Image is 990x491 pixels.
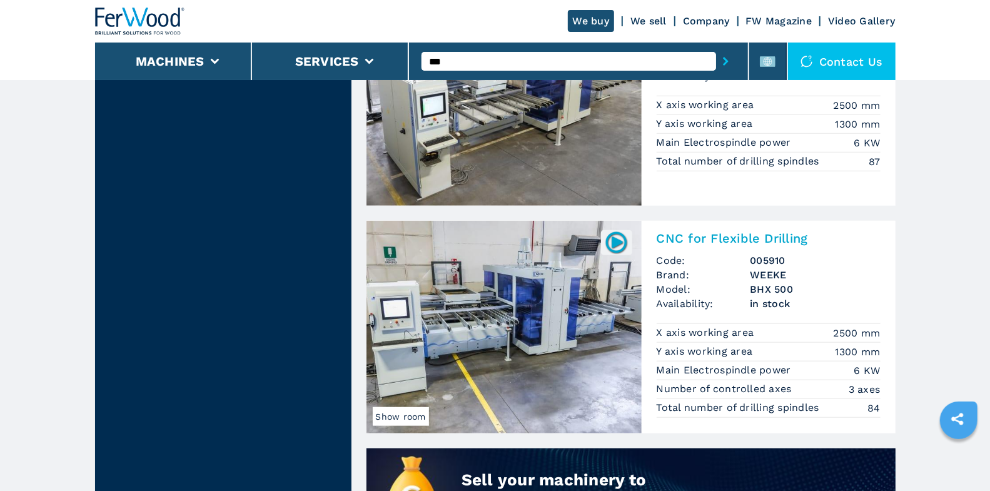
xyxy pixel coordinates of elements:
p: Number of controlled axes [657,382,796,396]
p: Main Electrospindle power [657,136,795,149]
p: Total number of drilling spindles [657,154,823,168]
a: We sell [630,15,667,27]
em: 1300 mm [836,345,881,359]
p: Total number of drilling spindles [657,401,823,415]
h3: 005910 [750,253,881,268]
a: FW Magazine [746,15,812,27]
h3: BHX 500 [750,282,881,296]
em: 2500 mm [834,326,881,340]
img: Ferwood [95,8,185,35]
em: 6 KW [854,363,881,378]
h2: CNC for Flexible Drilling [657,231,881,246]
span: Code: [657,253,750,268]
img: Contact us [801,55,813,68]
span: Availability: [657,296,750,311]
a: CNC for Flexible Drilling WEEKE BHX 500Show room005910CNC for Flexible DrillingCode:005910Brand:W... [366,221,896,433]
a: We buy [568,10,615,32]
span: Show room [373,407,429,426]
a: Video Gallery [828,15,895,27]
em: 2500 mm [834,98,881,113]
img: CNC for Flexible Drilling WEEKE BHX 500 [366,221,642,433]
p: X axis working area [657,98,757,112]
button: Services [295,54,359,69]
div: Contact us [788,43,896,80]
p: X axis working area [657,326,757,340]
a: Company [683,15,730,27]
p: Y axis working area [657,117,756,131]
em: 3 axes [849,382,881,397]
button: Machines [136,54,205,69]
img: 005910 [604,230,629,255]
em: 1300 mm [836,117,881,131]
span: Brand: [657,268,750,282]
span: in stock [750,296,881,311]
em: 84 [867,401,881,415]
a: sharethis [942,403,973,435]
h3: WEEKE [750,268,881,282]
p: Y axis working area [657,345,756,358]
iframe: Chat [937,435,981,482]
em: 87 [869,154,881,169]
button: submit-button [716,47,735,76]
em: 6 KW [854,136,881,150]
span: Model: [657,282,750,296]
p: Main Electrospindle power [657,363,795,377]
